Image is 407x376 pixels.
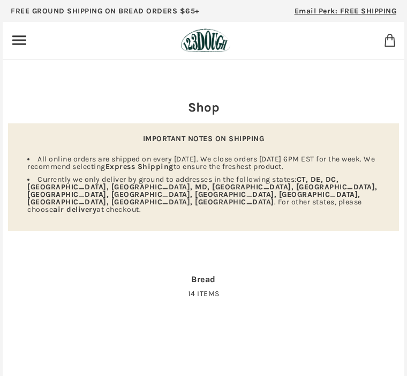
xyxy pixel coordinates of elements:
span: All online orders are shipped on every [DATE]. We close orders [DATE] 6PM EST for the week. We re... [27,154,375,171]
span: Email Perk: FREE SHIPPING [295,6,397,16]
h2: Shop [8,100,399,115]
a: Bread14 items [8,274,399,299]
p: FREE GROUND SHIPPING ON BREAD ORDERS $65+ [11,5,200,17]
strong: air delivery [53,205,96,214]
nav: Primary [11,32,28,49]
a: FREE GROUND SHIPPING ON BREAD ORDERS $65+ [3,3,208,22]
h3: 14 items [8,274,399,326]
span: Currently we only deliver by ground to addresses in the following states: . For other states, ple... [27,175,378,214]
strong: Express Shipping [105,162,174,171]
img: 123Dough Bakery [181,28,230,53]
strong: IMPORTANT NOTES ON SHIPPING [143,134,265,143]
strong: CT, DE, DC, [GEOGRAPHIC_DATA], [GEOGRAPHIC_DATA], MD, [GEOGRAPHIC_DATA], [GEOGRAPHIC_DATA], [GEOG... [27,175,378,207]
a: Email Perk: FREE SHIPPING [287,3,405,22]
span: 14 items [8,284,399,299]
